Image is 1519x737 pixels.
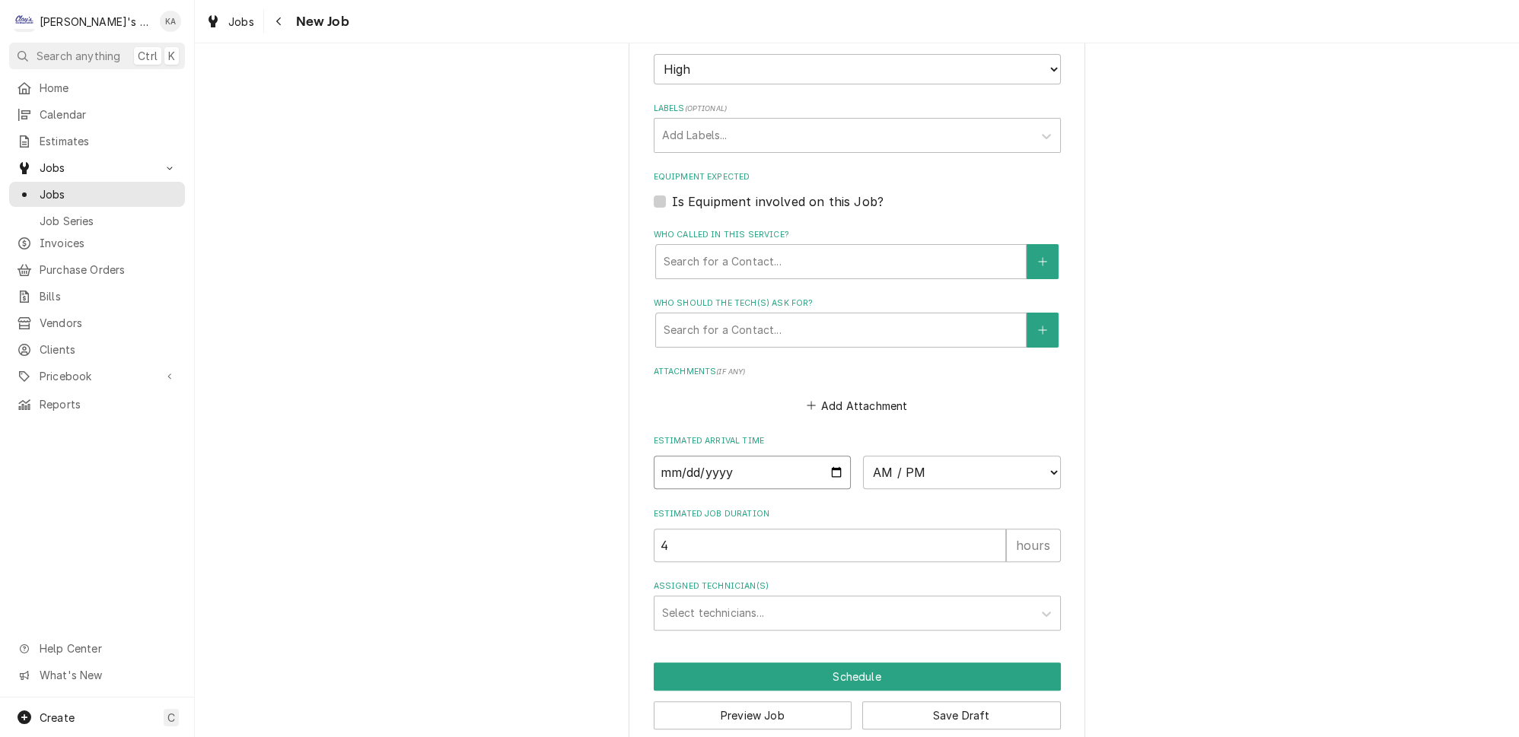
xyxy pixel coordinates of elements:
[654,508,1061,562] div: Estimated Job Duration
[1027,244,1059,279] button: Create New Contact
[40,640,176,656] span: Help Center
[40,667,176,683] span: What's New
[9,155,185,180] a: Go to Jobs
[654,662,1061,691] button: Schedule
[9,636,185,661] a: Go to Help Center
[267,9,291,33] button: Navigate back
[40,106,177,122] span: Calendar
[654,229,1061,278] div: Who called in this service?
[9,129,185,154] a: Estimates
[654,171,1061,210] div: Equipment Expected
[654,701,852,729] button: Preview Job
[9,337,185,362] a: Clients
[654,366,1061,378] label: Attachments
[14,11,35,32] div: Clay's Refrigeration's Avatar
[40,262,177,278] span: Purchase Orders
[40,133,177,149] span: Estimates
[40,341,177,357] span: Clients
[804,395,910,416] button: Add Attachment
[14,11,35,32] div: C
[9,75,185,100] a: Home
[654,662,1061,729] div: Button Group
[9,102,185,127] a: Calendar
[863,456,1061,489] select: Time Select
[654,366,1061,416] div: Attachments
[40,213,177,229] span: Job Series
[40,186,177,202] span: Jobs
[654,508,1061,520] label: Estimated Job Duration
[9,364,185,389] a: Go to Pricebook
[1038,256,1047,267] svg: Create New Contact
[862,701,1061,729] button: Save Draft
[9,208,185,233] a: Job Series
[37,48,120,64] span: Search anything
[654,435,1061,489] div: Estimated Arrival Time
[654,103,1061,115] label: Labels
[9,310,185,335] a: Vendors
[9,284,185,309] a: Bills
[40,80,177,96] span: Home
[40,160,154,176] span: Jobs
[291,11,349,32] span: New Job
[654,662,1061,691] div: Button Group Row
[40,235,177,251] span: Invoices
[716,367,745,376] span: ( if any )
[654,33,1061,84] div: Priority
[1006,529,1061,562] div: hours
[654,691,1061,729] div: Button Group Row
[1038,325,1047,335] svg: Create New Contact
[672,192,884,211] label: Is Equipment involved on this Job?
[40,14,151,30] div: [PERSON_NAME]'s Refrigeration
[9,230,185,256] a: Invoices
[654,456,852,489] input: Date
[684,104,727,113] span: ( optional )
[138,48,158,64] span: Ctrl
[40,368,154,384] span: Pricebook
[654,297,1061,347] div: Who should the tech(s) ask for?
[9,392,185,417] a: Reports
[654,297,1061,310] label: Who should the tech(s) ask for?
[167,710,175,726] span: C
[228,14,254,30] span: Jobs
[40,396,177,412] span: Reports
[654,229,1061,241] label: Who called in this service?
[168,48,175,64] span: K
[160,11,181,32] div: Korey Austin's Avatar
[9,662,185,688] a: Go to What's New
[40,711,75,724] span: Create
[199,9,260,34] a: Jobs
[40,315,177,331] span: Vendors
[9,43,185,69] button: Search anythingCtrlK
[160,11,181,32] div: KA
[654,171,1061,183] label: Equipment Expected
[9,182,185,207] a: Jobs
[40,288,177,304] span: Bills
[9,257,185,282] a: Purchase Orders
[654,580,1061,630] div: Assigned Technician(s)
[654,580,1061,592] label: Assigned Technician(s)
[654,435,1061,447] label: Estimated Arrival Time
[1027,313,1059,348] button: Create New Contact
[654,103,1061,152] div: Labels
